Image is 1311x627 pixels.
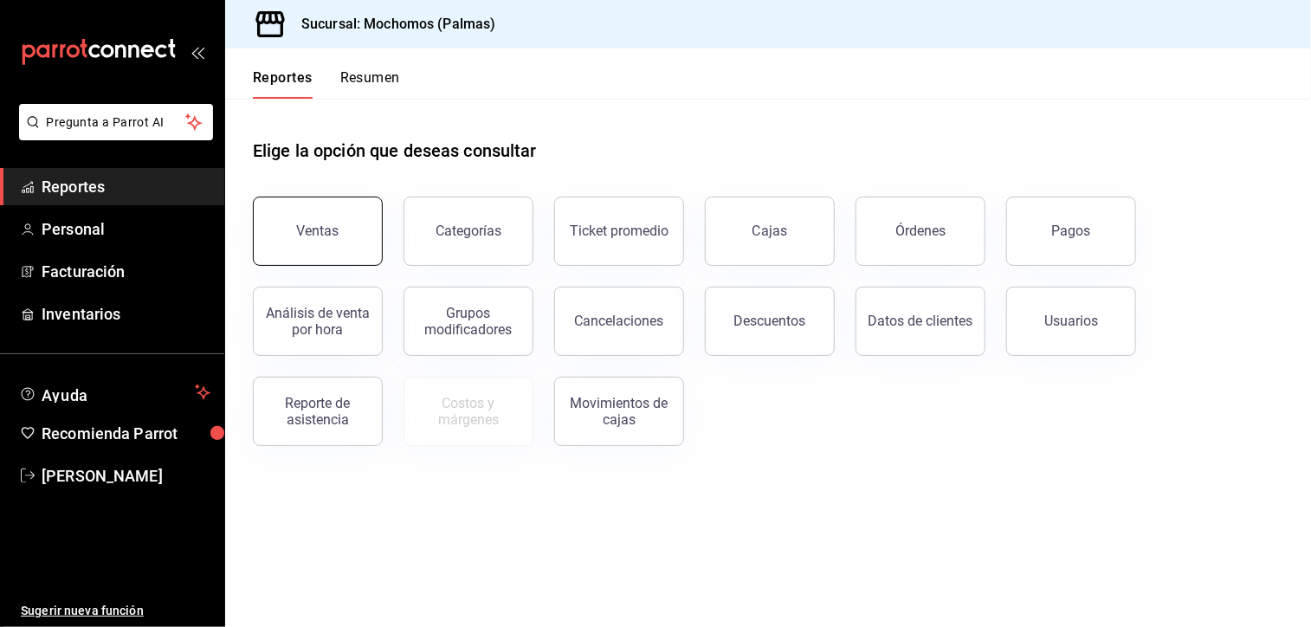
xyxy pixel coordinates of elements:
[1006,287,1136,356] button: Usuarios
[253,377,383,446] button: Reporte de asistencia
[253,69,313,99] button: Reportes
[253,287,383,356] button: Análisis de venta por hora
[554,197,684,266] button: Ticket promedio
[895,223,946,239] div: Órdenes
[287,14,496,35] h3: Sucursal: Mochomos (Palmas)
[554,287,684,356] button: Cancelaciones
[21,602,210,620] span: Sugerir nueva función
[42,217,210,241] span: Personal
[415,395,522,428] div: Costos y márgenes
[575,313,664,329] div: Cancelaciones
[47,113,186,132] span: Pregunta a Parrot AI
[404,287,533,356] button: Grupos modificadores
[253,69,400,99] div: navigation tabs
[404,197,533,266] button: Categorías
[253,138,537,164] h1: Elige la opción que deseas consultar
[253,197,383,266] button: Ventas
[705,197,835,266] a: Cajas
[734,313,806,329] div: Descuentos
[752,221,788,242] div: Cajas
[1052,223,1091,239] div: Pagos
[42,260,210,283] span: Facturación
[856,287,985,356] button: Datos de clientes
[297,223,339,239] div: Ventas
[264,305,371,338] div: Análisis de venta por hora
[869,313,973,329] div: Datos de clientes
[42,302,210,326] span: Inventarios
[42,464,210,488] span: [PERSON_NAME]
[415,305,522,338] div: Grupos modificadores
[42,382,188,403] span: Ayuda
[554,377,684,446] button: Movimientos de cajas
[404,377,533,446] button: Contrata inventarios para ver este reporte
[705,287,835,356] button: Descuentos
[42,422,210,445] span: Recomienda Parrot
[565,395,673,428] div: Movimientos de cajas
[436,223,501,239] div: Categorías
[191,45,204,59] button: open_drawer_menu
[19,104,213,140] button: Pregunta a Parrot AI
[42,175,210,198] span: Reportes
[1044,313,1098,329] div: Usuarios
[1006,197,1136,266] button: Pagos
[856,197,985,266] button: Órdenes
[12,126,213,144] a: Pregunta a Parrot AI
[570,223,668,239] div: Ticket promedio
[340,69,400,99] button: Resumen
[264,395,371,428] div: Reporte de asistencia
